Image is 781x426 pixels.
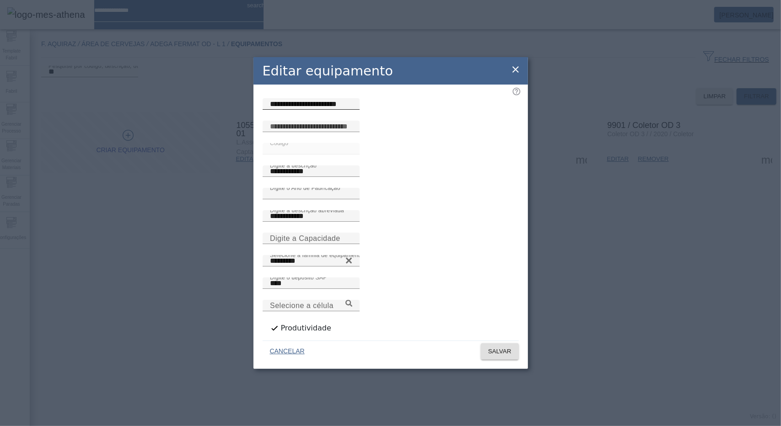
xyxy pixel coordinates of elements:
mat-label: Digite a descrição abreviada [270,208,344,213]
input: Number [270,300,352,311]
label: Produtividade [279,323,331,334]
mat-label: Digite a Capacidade [270,234,340,242]
mat-label: Digite o depósito SAP [270,275,327,281]
mat-label: Selecione a célula [270,302,334,309]
mat-label: Código [270,140,288,146]
mat-label: Digite a descrição [270,163,317,169]
input: Number [270,256,352,266]
button: CANCELAR [263,343,312,360]
mat-label: Selecione a família de equipamento [270,252,363,258]
h2: Editar equipamento [263,61,393,81]
mat-label: Digite o Ano de Fabricação [270,185,340,191]
button: SALVAR [481,343,519,360]
span: SALVAR [488,347,512,356]
span: CANCELAR [270,347,305,356]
